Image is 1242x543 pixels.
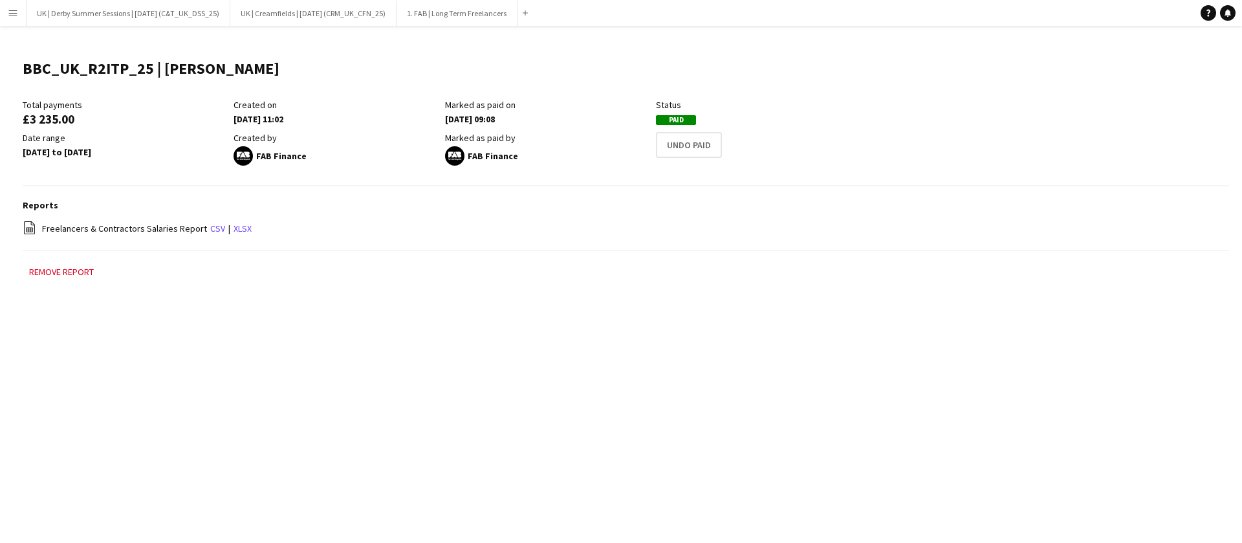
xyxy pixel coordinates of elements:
button: 1. FAB | Long Term Freelancers [397,1,517,26]
div: Marked as paid on [445,99,649,111]
div: Marked as paid by [445,132,649,144]
div: £3 235.00 [23,113,227,125]
span: Paid [656,115,696,125]
div: Total payments [23,99,227,111]
button: UK | Derby Summer Sessions | [DATE] (C&T_UK_DSS_25) [27,1,230,26]
div: Created on [234,99,438,111]
div: [DATE] to [DATE] [23,146,227,158]
button: Undo Paid [656,132,722,158]
div: FAB Finance [234,146,438,166]
div: Date range [23,132,227,144]
div: FAB Finance [445,146,649,166]
a: xlsx [234,223,252,234]
div: Created by [234,132,438,144]
div: [DATE] 09:08 [445,113,649,125]
button: UK | Creamfields | [DATE] (CRM_UK_CFN_25) [230,1,397,26]
h3: Reports [23,199,1229,211]
span: Freelancers & Contractors Salaries Report [42,223,207,234]
div: [DATE] 11:02 [234,113,438,125]
a: csv [210,223,225,234]
div: Status [656,99,860,111]
button: Remove report [23,264,100,280]
h1: BBC_UK_R2ITP_25 | [PERSON_NAME] [23,59,279,78]
div: | [23,221,1229,237]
